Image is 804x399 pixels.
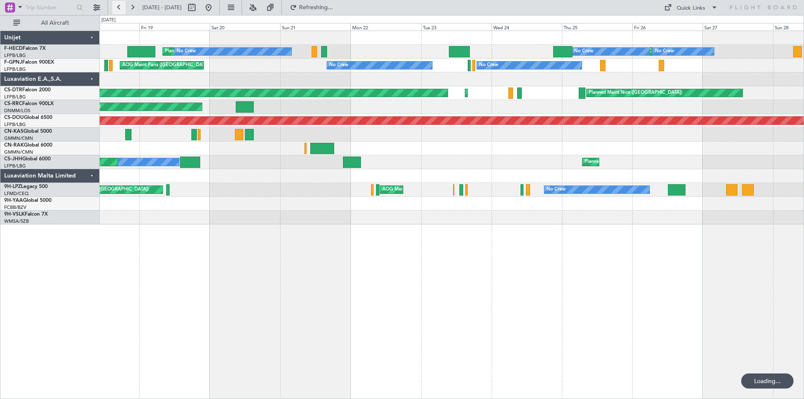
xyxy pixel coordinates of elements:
a: 9H-LPZLegacy 500 [4,184,48,189]
div: Quick Links [677,4,705,13]
span: CS-JHH [4,157,22,162]
span: CN-RAK [4,143,24,148]
div: Thu 18 [69,23,139,31]
span: All Aircraft [22,20,88,26]
div: No Crew [655,45,674,58]
div: AOG Maint Cannes (Mandelieu) [382,183,449,196]
a: DNMM/LOS [4,108,30,114]
a: LFPB/LBG [4,163,26,169]
div: Sat 20 [210,23,280,31]
a: GMMN/CMN [4,149,33,155]
div: No Crew [479,59,498,72]
a: 9H-VSLKFalcon 7X [4,212,48,217]
span: [DATE] - [DATE] [142,4,182,11]
a: LFPB/LBG [4,94,26,100]
a: CS-DOUGlobal 6500 [4,115,52,120]
div: Planned Maint [GEOGRAPHIC_DATA] ([GEOGRAPHIC_DATA]) [165,45,297,58]
a: LFPB/LBG [4,121,26,128]
a: 9H-YAAGlobal 5000 [4,198,52,203]
div: AOG Maint Paris ([GEOGRAPHIC_DATA]) [122,59,210,72]
span: 9H-YAA [4,198,23,203]
div: No Crew [177,45,196,58]
div: No Crew [574,45,593,58]
div: Wed 24 [492,23,562,31]
div: Tue 23 [421,23,492,31]
a: LFMD/CEQ [4,190,28,197]
div: Mon 22 [350,23,421,31]
span: CN-KAS [4,129,23,134]
span: F-GPNJ [4,60,22,65]
span: Refreshing... [299,5,334,10]
div: [DATE] [101,17,116,24]
div: Planned Maint Sofia [467,87,510,99]
div: Planned Maint [GEOGRAPHIC_DATA] ([GEOGRAPHIC_DATA]) [585,156,716,168]
a: WMSA/SZB [4,218,29,224]
a: F-HECDFalcon 7X [4,46,46,51]
a: CN-RAKGlobal 6000 [4,143,52,148]
div: Fri 26 [632,23,703,31]
div: No Crew [329,59,348,72]
span: 9H-LPZ [4,184,21,189]
a: FCBB/BZV [4,204,26,211]
span: CS-RRC [4,101,22,106]
div: Fri 19 [139,23,210,31]
a: CS-RRCFalcon 900LX [4,101,54,106]
span: F-HECD [4,46,23,51]
div: Sun 21 [280,23,350,31]
button: Quick Links [660,1,722,14]
a: LFPB/LBG [4,66,26,72]
input: Trip Number [26,1,74,14]
a: F-GPNJFalcon 900EX [4,60,54,65]
a: GMMN/CMN [4,135,33,142]
div: Sat 27 [703,23,773,31]
div: Loading... [741,373,794,389]
a: LFPB/LBG [4,52,26,59]
span: CS-DOU [4,115,24,120]
a: CS-DTRFalcon 2000 [4,88,51,93]
button: Refreshing... [286,1,336,14]
div: Planned Maint Nice ([GEOGRAPHIC_DATA]) [589,87,682,99]
span: CS-DTR [4,88,22,93]
span: 9H-VSLK [4,212,25,217]
a: CN-KASGlobal 5000 [4,129,52,134]
button: All Aircraft [9,16,91,30]
div: No Crew [546,183,566,196]
div: Thu 25 [562,23,632,31]
a: CS-JHHGlobal 6000 [4,157,51,162]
